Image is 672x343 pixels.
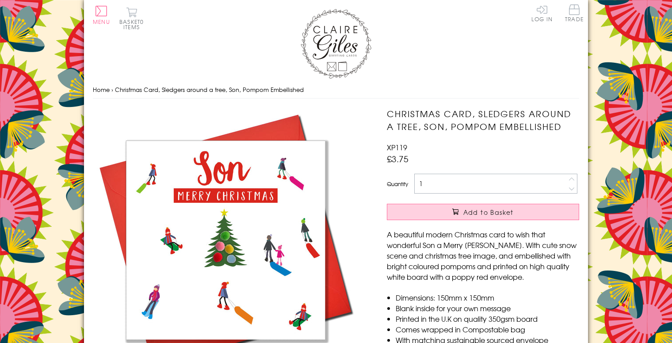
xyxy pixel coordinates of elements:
nav: breadcrumbs [93,81,579,99]
span: Christmas Card, Sledgers around a tree, Son, Pompom Embellished [115,85,304,94]
span: › [111,85,113,94]
span: Add to Basket [463,208,514,217]
button: Add to Basket [387,204,579,220]
span: Menu [93,18,110,26]
a: Trade [565,4,584,23]
button: Basket0 items [119,7,144,30]
li: Blank inside for your own message [396,303,579,313]
span: Trade [565,4,584,22]
img: Claire Giles Greetings Cards [301,9,371,79]
span: £3.75 [387,152,409,165]
label: Quantity [387,180,408,188]
li: Comes wrapped in Compostable bag [396,324,579,335]
h1: Christmas Card, Sledgers around a tree, Son, Pompom Embellished [387,107,579,133]
li: Printed in the U.K on quality 350gsm board [396,313,579,324]
button: Menu [93,6,110,24]
span: 0 items [123,18,144,31]
span: XP119 [387,142,407,152]
p: A beautiful modern Christmas card to wish that wonderful Son a Merry [PERSON_NAME]. With cute sno... [387,229,579,282]
a: Log In [531,4,553,22]
li: Dimensions: 150mm x 150mm [396,292,579,303]
a: Home [93,85,110,94]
